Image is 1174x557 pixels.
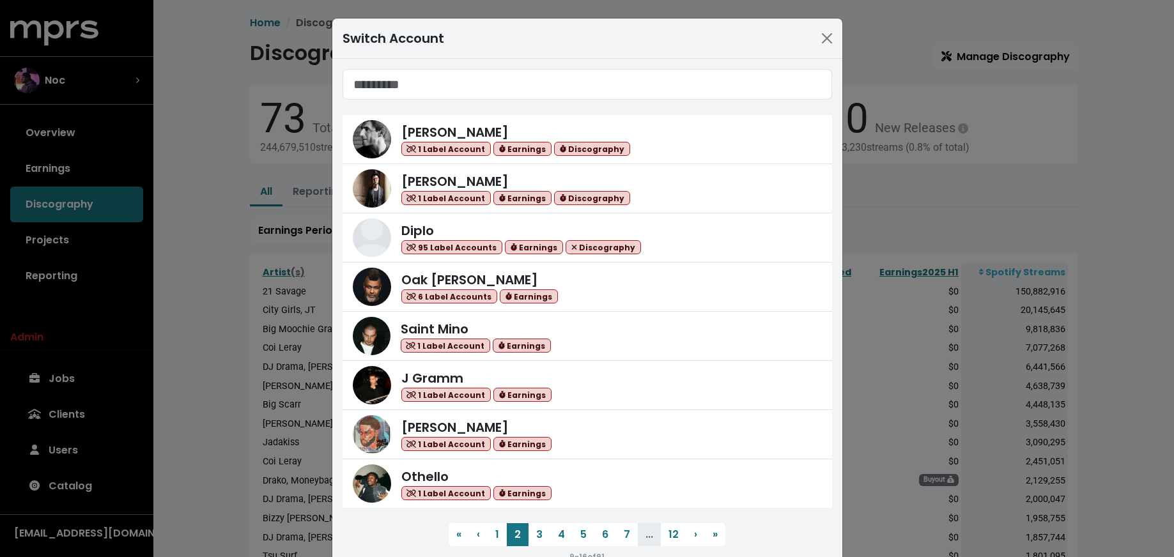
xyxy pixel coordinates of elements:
img: Diplo [353,218,391,257]
span: Earnings [493,388,552,402]
input: Search accounts [343,69,832,100]
img: Othello [353,464,391,503]
a: J GrammJ Gramm 1 Label Account Earnings [343,361,832,410]
span: ‹ [477,527,480,542]
a: Oak FelderOak [PERSON_NAME] 6 Label Accounts Earnings [343,263,832,312]
button: 6 [594,523,616,546]
span: [PERSON_NAME] [401,172,509,190]
span: Earnings [493,437,552,452]
span: Othello [401,468,449,485]
a: Vic Dimotsis[PERSON_NAME] 1 Label Account Earnings Discography [343,115,832,164]
button: 5 [573,523,594,546]
span: 1 Label Account [401,486,491,501]
img: Adam Anders [353,169,391,208]
a: Mike Hector[PERSON_NAME] 1 Label Account Earnings [343,410,832,459]
img: Vic Dimotsis [353,120,391,158]
span: Earnings [493,142,552,156]
button: 1 [488,523,507,546]
button: 3 [529,523,550,546]
span: 1 Label Account [401,388,491,402]
span: 95 Label Accounts [401,240,503,255]
span: › [694,527,697,542]
img: J Gramm [353,366,391,404]
span: Discography [554,191,630,206]
span: 1 Label Account [401,142,491,156]
button: 2 [507,523,529,546]
img: Saint Mino [353,317,390,355]
span: Diplo [401,222,434,240]
span: 6 Label Accounts [401,289,498,304]
span: Earnings [493,486,552,501]
span: Earnings [505,240,563,255]
span: [PERSON_NAME] [401,123,509,141]
span: « [456,527,461,542]
img: Oak Felder [353,268,391,306]
span: Saint Mino [401,320,468,338]
span: J Gramm [401,369,463,387]
span: Earnings [493,191,552,206]
a: OthelloOthello 1 Label Account Earnings [343,459,832,508]
div: Switch Account [343,29,444,48]
span: [PERSON_NAME] [401,418,509,436]
button: Close [817,28,837,49]
a: Adam Anders[PERSON_NAME] 1 Label Account Earnings Discography [343,164,832,213]
span: Earnings [493,339,551,353]
span: 1 Label Account [401,191,491,206]
span: Discography [566,240,641,255]
span: Earnings [500,289,558,304]
button: 7 [616,523,638,546]
span: 1 Label Account [401,339,491,353]
span: 1 Label Account [401,437,491,452]
img: Mike Hector [353,415,391,454]
button: 12 [661,523,686,546]
span: Discography [554,142,630,156]
span: » [713,527,718,542]
a: Saint MinoSaint Mino 1 Label Account Earnings [343,312,832,361]
button: 4 [550,523,573,546]
a: DiploDiplo 95 Label Accounts Earnings Discography [343,213,832,263]
span: Oak [PERSON_NAME] [401,271,538,289]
